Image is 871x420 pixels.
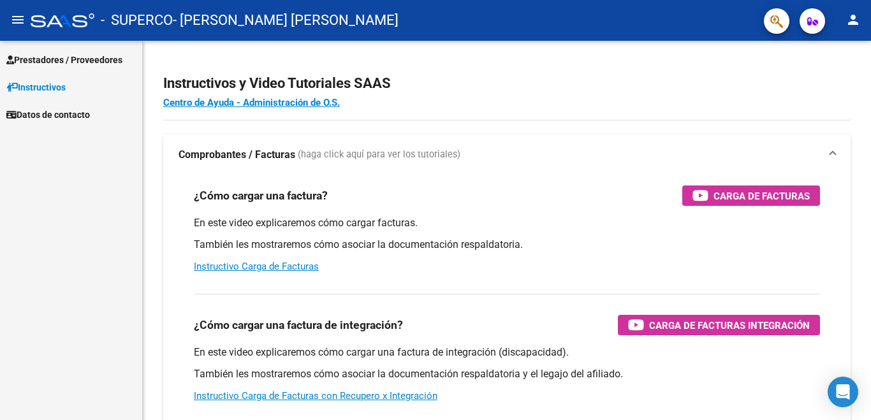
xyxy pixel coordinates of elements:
a: Centro de Ayuda - Administración de O.S. [163,97,340,108]
mat-icon: person [845,12,861,27]
p: En este video explicaremos cómo cargar facturas. [194,216,820,230]
strong: Comprobantes / Facturas [179,148,295,162]
a: Instructivo Carga de Facturas [194,261,319,272]
h3: ¿Cómo cargar una factura? [194,187,328,205]
span: Carga de Facturas [714,188,810,204]
p: También les mostraremos cómo asociar la documentación respaldatoria. [194,238,820,252]
a: Instructivo Carga de Facturas con Recupero x Integración [194,390,437,402]
mat-expansion-panel-header: Comprobantes / Facturas (haga click aquí para ver los tutoriales) [163,134,851,175]
span: (haga click aquí para ver los tutoriales) [298,148,460,162]
h2: Instructivos y Video Tutoriales SAAS [163,71,851,96]
span: Prestadores / Proveedores [6,53,122,67]
span: - [PERSON_NAME] [PERSON_NAME] [173,6,399,34]
p: También les mostraremos cómo asociar la documentación respaldatoria y el legajo del afiliado. [194,367,820,381]
button: Carga de Facturas Integración [618,315,820,335]
span: Instructivos [6,80,66,94]
p: En este video explicaremos cómo cargar una factura de integración (discapacidad). [194,345,820,359]
span: - SUPERCO [101,6,173,34]
h3: ¿Cómo cargar una factura de integración? [194,316,403,334]
div: Open Intercom Messenger [828,377,858,407]
span: Datos de contacto [6,108,90,122]
mat-icon: menu [10,12,26,27]
button: Carga de Facturas [682,185,820,206]
span: Carga de Facturas Integración [649,317,810,333]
